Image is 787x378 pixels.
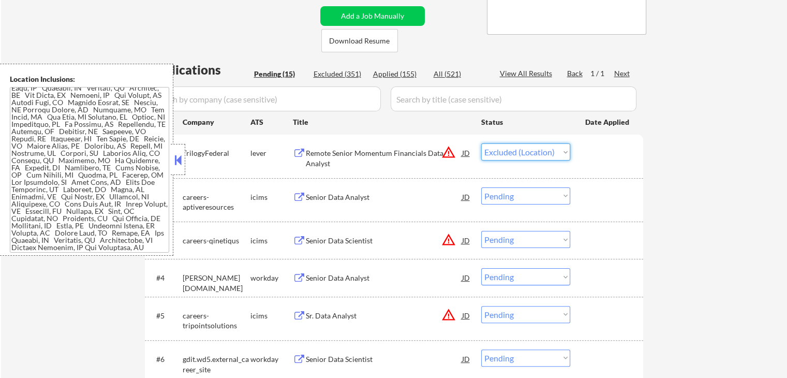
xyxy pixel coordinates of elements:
div: #5 [156,311,174,321]
button: Add a Job Manually [320,6,425,26]
div: Senior Data Analyst [306,273,462,283]
div: JD [461,187,471,206]
div: workday [250,273,293,283]
div: careers-qinetiqus [183,236,250,246]
div: workday [250,354,293,365]
div: 1 / 1 [590,68,614,79]
div: Remote Senior Momentum Financials Data Analyst [306,148,462,168]
button: warning_amber [441,308,456,322]
div: careers-tripointsolutions [183,311,250,331]
div: Senior Data Scientist [306,236,462,246]
div: icims [250,311,293,321]
div: JD [461,350,471,368]
div: Location Inclusions: [10,74,169,84]
div: careers-aptiveresources [183,192,250,212]
div: Company [183,117,250,127]
div: Excluded (351) [314,69,365,79]
button: Download Resume [321,29,398,52]
div: Title [293,117,471,127]
div: JD [461,231,471,250]
div: JD [461,143,471,162]
input: Search by company (case sensitive) [148,86,381,111]
div: icims [250,236,293,246]
div: JD [461,306,471,325]
div: ATS [250,117,293,127]
div: TrilogyFederal [183,148,250,158]
button: warning_amber [441,232,456,247]
div: Status [481,112,570,131]
div: lever [250,148,293,158]
div: Senior Data Analyst [306,192,462,202]
div: All (521) [434,69,485,79]
div: Sr. Data Analyst [306,311,462,321]
div: Next [614,68,631,79]
button: warning_amber [441,145,456,159]
input: Search by title (case sensitive) [391,86,636,111]
div: Back [567,68,584,79]
div: Pending (15) [254,69,306,79]
div: #6 [156,354,174,365]
div: [PERSON_NAME][DOMAIN_NAME] [183,273,250,293]
div: icims [250,192,293,202]
div: Applied (155) [373,69,425,79]
div: Applications [148,64,250,76]
div: JD [461,268,471,287]
div: #4 [156,273,174,283]
div: View All Results [500,68,555,79]
div: Senior Data Scientist [306,354,462,365]
div: Date Applied [585,117,631,127]
div: gdit.wd5.external_career_site [183,354,250,374]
